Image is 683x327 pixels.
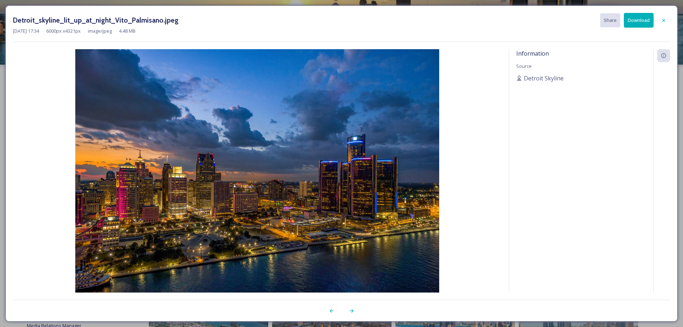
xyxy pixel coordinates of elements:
span: 4.48 MB [119,28,136,34]
button: Download [624,13,654,28]
span: Information [516,50,549,57]
span: 6000 px x 4321 px [46,28,81,34]
span: Source [516,63,532,69]
span: image/jpeg [88,28,112,34]
button: Share [600,13,620,27]
h3: Detroit_skyline_lit_up_at_night_Vito_Palmisano.jpeg [13,15,179,25]
img: Detroit_skyline_lit_up_at_night_Vito_Palmisano.jpeg [13,49,502,312]
span: [DATE] 17:34 [13,28,39,34]
span: Detroit Skyline [524,74,564,83]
